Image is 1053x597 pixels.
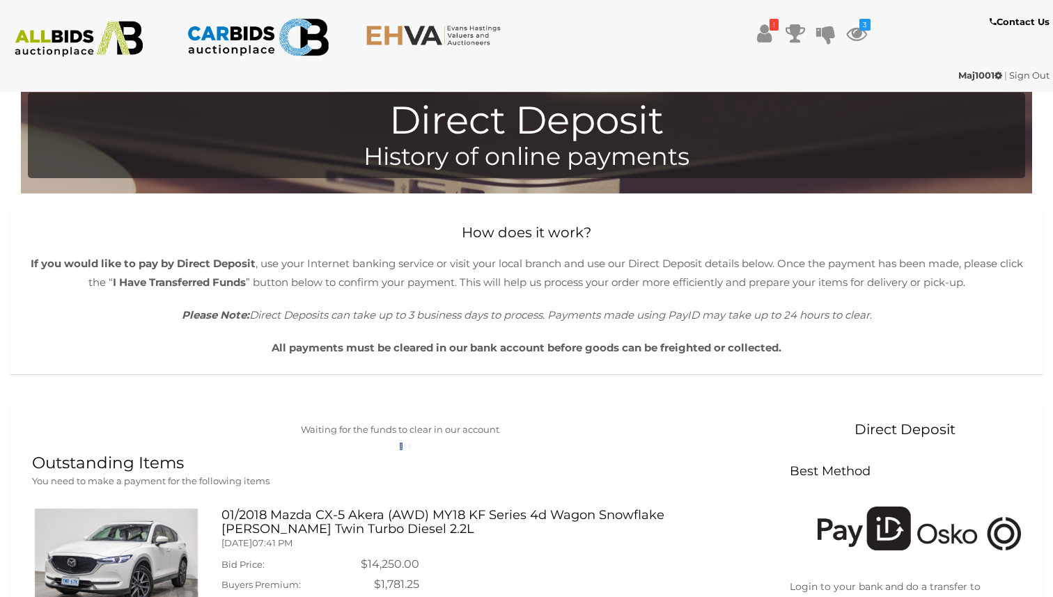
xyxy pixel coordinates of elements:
span: | [1004,70,1007,81]
td: Bid Price: [221,555,361,575]
b: All payments must be cleared in our bank account before goods can be freighted or collected. [272,341,781,354]
strong: Maj1001 [958,70,1002,81]
a: Maj1001 [958,70,1004,81]
h4: History of online payments [35,143,1018,170]
h5: [DATE] [221,538,769,548]
a: Sign Out [1009,70,1050,81]
td: Buyers Premium: [221,575,361,595]
p: , use your Internet banking service or visit your local branch and use our Direct Deposit details... [28,254,1025,292]
a: Contact Us [990,14,1053,30]
i: ! [770,19,779,31]
h3: 01/2018 Mazda CX-5 Akera (AWD) MY18 KF Series 4d Wagon Snowflake [PERSON_NAME] Twin Turbo Diesel ... [221,509,769,536]
h1: Outstanding Items [32,454,769,472]
h2: How does it work? [14,225,1039,240]
h1: Direct Deposit [35,99,1018,142]
img: EHVA.com.au [366,24,508,46]
img: ALLBIDS.com.au [8,21,150,57]
td: $1,781.25 [361,575,419,595]
b: Contact Us [990,16,1050,27]
div: Waiting for the funds to clear in our account [32,422,769,454]
b: I Have Transferred Funds [113,276,246,289]
b: If you would like to pay by Direct Deposit [31,257,256,270]
p: You need to make a payment for the following items [32,473,769,489]
img: small-loading.gif [400,443,411,450]
a: ! [754,21,775,46]
td: $14,250.00 [361,555,419,575]
span: 07:41 PM [252,537,292,548]
a: 3 [846,21,867,46]
b: Please Note: [182,308,249,321]
h2: Direct Deposit [790,422,1022,437]
i: 3 [859,19,871,31]
img: CARBIDS.com.au [187,14,329,61]
img: Pay using PayID or Osko [804,493,1036,564]
h3: Best Method [790,465,1022,479]
i: Direct Deposits can take up to 3 business days to process. Payments made using PayID may take up ... [182,308,872,321]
